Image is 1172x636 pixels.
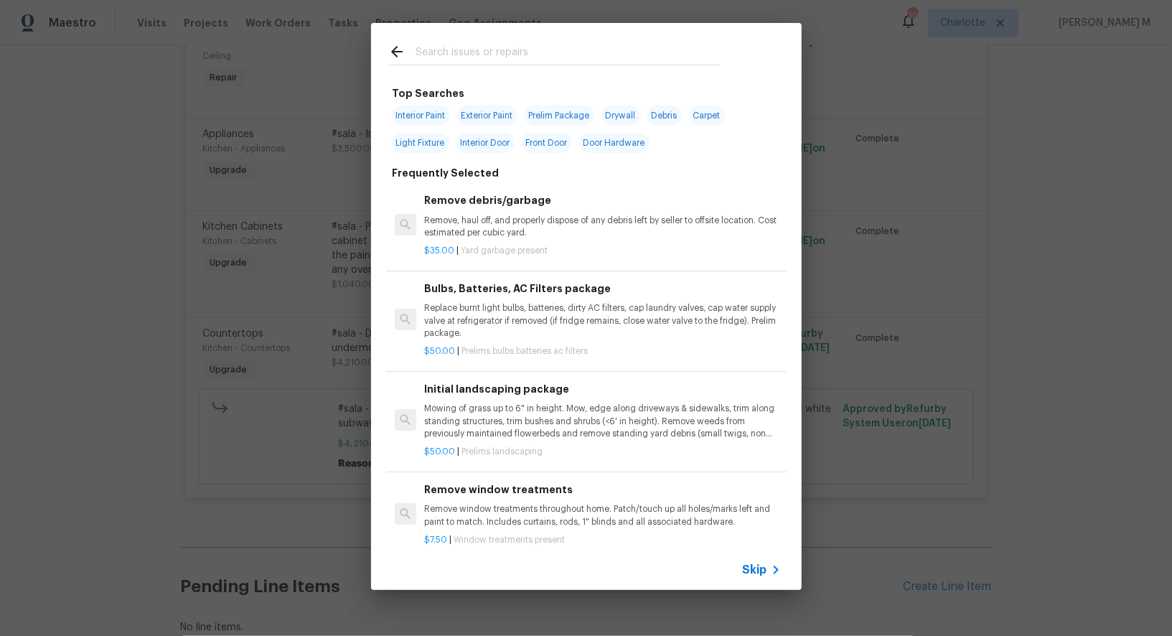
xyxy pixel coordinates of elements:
[424,503,780,528] p: Remove window treatments throughout home. Patch/touch up all holes/marks left and paint to match....
[424,446,780,458] p: |
[424,215,780,239] p: Remove, haul off, and properly dispose of any debris left by seller to offsite location. Cost est...
[424,536,447,544] span: $7.50
[424,403,780,439] p: Mowing of grass up to 6" in height. Mow, edge along driveways & sidewalks, trim along standing st...
[424,347,455,355] span: $50.00
[647,106,682,126] span: Debris
[416,43,720,65] input: Search issues or repairs
[424,245,780,257] p: |
[579,133,650,153] span: Door Hardware
[424,302,780,339] p: Replace burnt light bulbs, batteries, dirty AC filters, cap laundry valves, cap water supply valv...
[525,106,594,126] span: Prelim Package
[424,246,454,255] span: $35.00
[393,165,500,181] h6: Frequently Selected
[461,447,543,456] span: Prelims landscaping
[424,447,455,456] span: $50.00
[454,536,565,544] span: Window treatments present
[522,133,572,153] span: Front Door
[393,85,465,101] h6: Top Searches
[461,246,548,255] span: Yard garbage present
[392,133,449,153] span: Light Fixture
[457,106,517,126] span: Exterior Paint
[424,482,780,497] h6: Remove window treatments
[424,192,780,208] h6: Remove debris/garbage
[392,106,450,126] span: Interior Paint
[689,106,725,126] span: Carpet
[461,347,588,355] span: Prelims bulbs batteries ac filters
[456,133,515,153] span: Interior Door
[424,381,780,397] h6: Initial landscaping package
[424,534,780,546] p: |
[743,563,767,577] span: Skip
[424,345,780,357] p: |
[601,106,640,126] span: Drywall
[424,281,780,296] h6: Bulbs, Batteries, AC Filters package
